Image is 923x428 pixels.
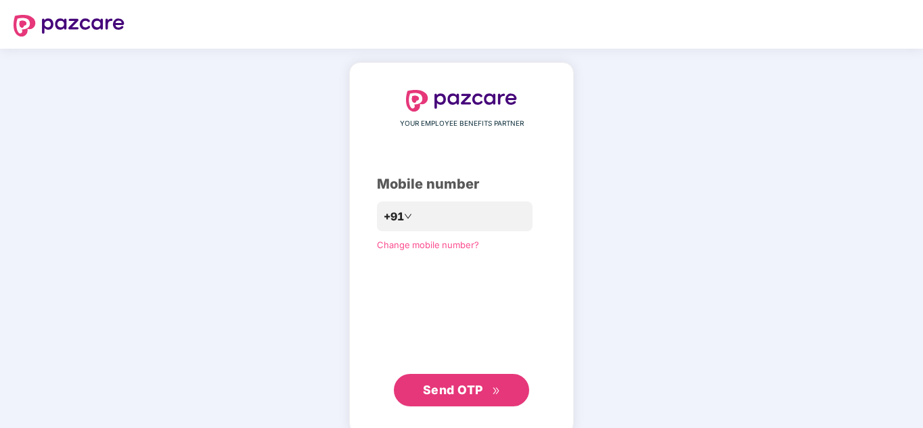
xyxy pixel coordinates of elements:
[377,239,479,250] a: Change mobile number?
[14,15,125,37] img: logo
[400,118,524,129] span: YOUR EMPLOYEE BENEFITS PARTNER
[384,208,404,225] span: +91
[423,383,483,397] span: Send OTP
[492,387,501,396] span: double-right
[404,212,412,220] span: down
[406,90,517,112] img: logo
[377,174,546,195] div: Mobile number
[394,374,529,406] button: Send OTPdouble-right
